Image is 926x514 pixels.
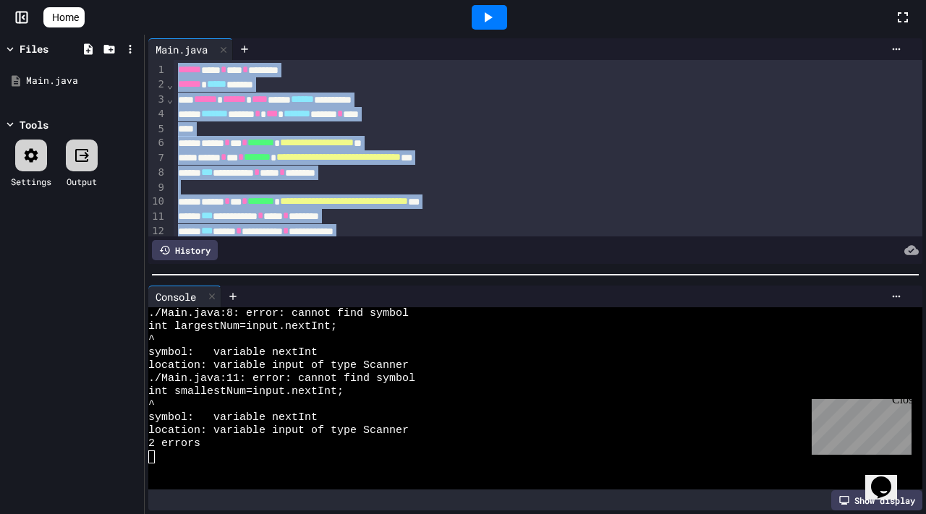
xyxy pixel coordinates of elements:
span: symbol: variable nextInt [148,346,318,359]
div: 4 [148,107,166,121]
div: 8 [148,166,166,180]
div: 2 [148,77,166,92]
span: symbol: variable nextInt [148,411,318,424]
span: location: variable input of type Scanner [148,424,409,437]
div: 3 [148,93,166,107]
div: Show display [831,490,922,510]
span: 2 errors [148,437,200,450]
span: ./Main.java:11: error: cannot find symbol [148,372,415,385]
span: location: variable input of type Scanner [148,359,409,372]
span: ./Main.java:8: error: cannot find symbol [148,307,409,320]
div: Console [148,286,221,307]
div: 12 [148,224,166,239]
div: Console [148,289,203,304]
div: Tools [20,117,48,132]
iframe: chat widget [865,456,912,500]
div: 5 [148,122,166,137]
div: History [152,240,218,260]
div: Settings [11,175,51,188]
span: int largestNum=input.nextInt; [148,320,337,333]
div: 1 [148,63,166,77]
div: 10 [148,194,166,209]
div: Main.java [148,38,233,60]
span: ^ [148,333,155,346]
div: 9 [148,181,166,195]
div: Chat with us now!Close [6,6,100,92]
span: ^ [148,398,155,411]
span: int smallestNum=input.nextInt; [148,385,344,398]
iframe: chat widget [806,393,912,455]
span: Fold line [166,79,174,90]
div: 11 [148,210,166,224]
div: Main.java [148,42,215,57]
span: Fold line [166,93,174,105]
div: Main.java [26,74,139,88]
div: Files [20,41,48,56]
div: Output [67,175,97,188]
div: 6 [148,136,166,150]
span: Home [52,10,79,25]
div: 7 [148,151,166,166]
a: Home [43,7,85,27]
